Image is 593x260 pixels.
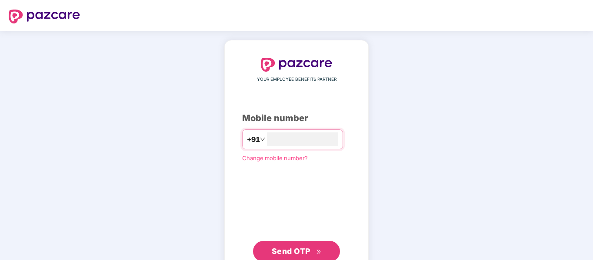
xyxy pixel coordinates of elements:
[260,137,265,142] span: down
[242,112,351,125] div: Mobile number
[242,155,308,161] a: Change mobile number?
[9,10,80,23] img: logo
[272,247,310,256] span: Send OTP
[261,58,332,72] img: logo
[257,76,336,83] span: YOUR EMPLOYEE BENEFITS PARTNER
[247,134,260,145] span: +91
[316,249,322,255] span: double-right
